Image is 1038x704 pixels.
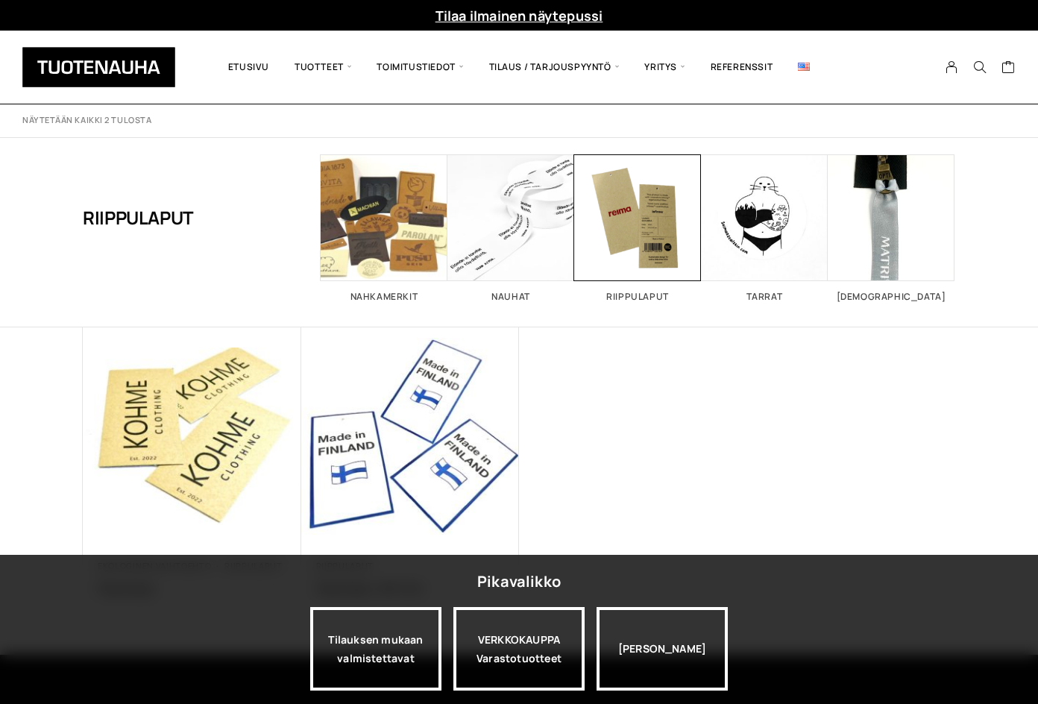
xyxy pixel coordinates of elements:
button: Search [966,60,994,74]
h2: Nauhat [447,292,574,301]
span: Tuotteet [282,42,364,92]
p: Näytetään kaikki 2 tulosta [22,115,151,126]
div: [PERSON_NAME] [597,607,728,691]
h1: Riippulaput [83,154,194,281]
div: VERKKOKAUPPA Varastotuotteet [453,607,585,691]
a: Visit product category Nahkamerkit [321,154,447,301]
span: Toimitustiedot [364,42,476,92]
a: Tilaa ilmainen näytepussi [435,7,603,25]
h2: Riippulaput [574,292,701,301]
a: Referenssit [698,42,786,92]
div: Pikavalikko [477,568,561,595]
img: English [798,63,810,71]
a: Visit product category Vedin [828,154,954,301]
span: Yritys [632,42,697,92]
h2: Nahkamerkit [321,292,447,301]
h2: Tarrat [701,292,828,301]
a: VERKKOKAUPPAVarastotuotteet [453,607,585,691]
a: Tilauksen mukaan valmistettavat [310,607,441,691]
a: Visit product category Nauhat [447,154,574,301]
a: Visit product category Tarrat [701,154,828,301]
a: Etusivu [216,42,282,92]
a: Cart [1001,60,1016,78]
h2: [DEMOGRAPHIC_DATA] [828,292,954,301]
a: Visit product category Riippulaput [574,154,701,301]
img: Tuotenauha Oy [22,47,175,87]
span: Tilaus / Tarjouspyyntö [476,42,632,92]
a: My Account [937,60,966,74]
